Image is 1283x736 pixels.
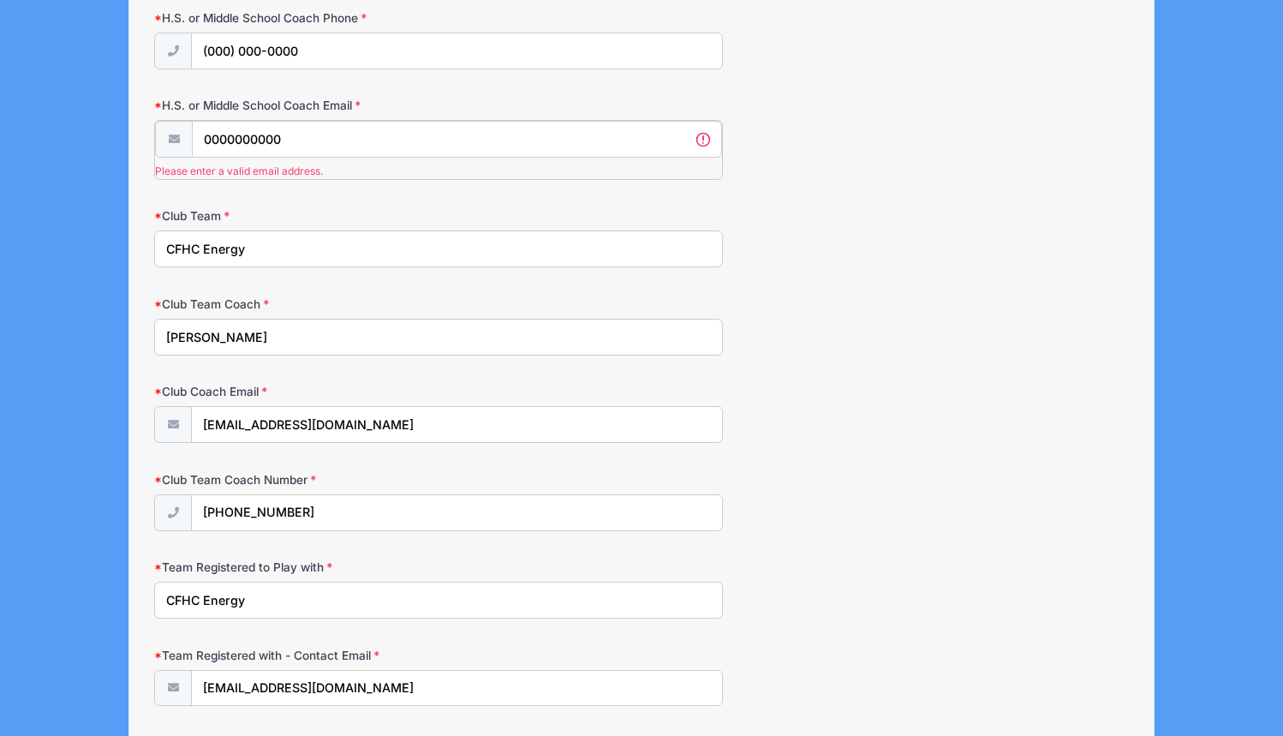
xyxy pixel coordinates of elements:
label: Club Team Coach [154,296,479,313]
label: Club Team [154,207,479,224]
input: (xxx) xxx-xxxx [191,494,722,531]
label: Club Team Coach Number [154,471,479,488]
label: Team Registered to Play with [154,559,479,576]
input: email@email.com [191,406,722,443]
input: (xxx) xxx-xxxx [191,33,722,69]
label: H.S. or Middle School Coach Email [154,97,479,114]
label: H.S. or Middle School Coach Phone [154,9,479,27]
input: email@email.com [192,121,721,158]
input: email@email.com [191,670,722,707]
span: Please enter a valid email address. [155,164,722,179]
label: Team Registered with - Contact Email [154,647,479,664]
label: Club Coach Email [154,383,479,400]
